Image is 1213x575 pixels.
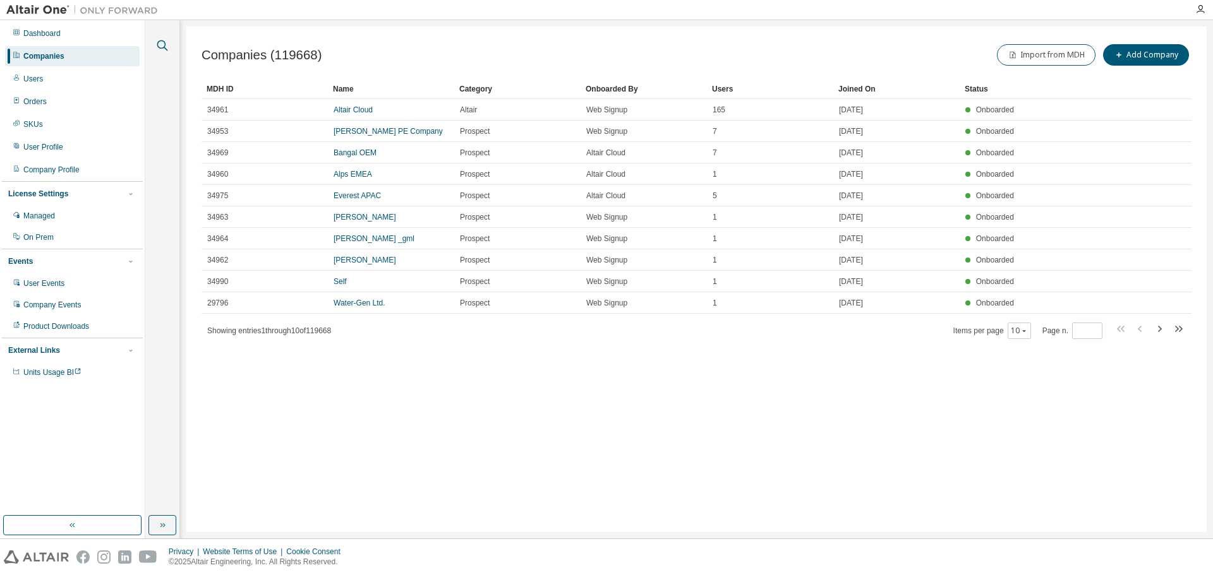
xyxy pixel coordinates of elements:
[459,79,576,99] div: Category
[839,212,863,222] span: [DATE]
[976,277,1014,286] span: Onboarded
[713,105,725,115] span: 165
[839,105,863,115] span: [DATE]
[23,142,63,152] div: User Profile
[976,191,1014,200] span: Onboarded
[460,105,477,115] span: Altair
[586,255,627,265] span: Web Signup
[334,105,373,114] a: Altair Cloud
[976,256,1014,264] span: Onboarded
[207,234,228,244] span: 34964
[976,148,1014,157] span: Onboarded
[334,234,414,243] a: [PERSON_NAME] _gml
[997,44,1095,66] button: Import from MDH
[4,550,69,564] img: altair_logo.svg
[23,211,55,221] div: Managed
[586,169,625,179] span: Altair Cloud
[207,191,228,201] span: 34975
[460,148,490,158] span: Prospect
[460,234,490,244] span: Prospect
[8,189,68,199] div: License Settings
[23,300,81,310] div: Company Events
[953,323,1031,339] span: Items per page
[713,212,717,222] span: 1
[23,232,54,242] div: On Prem
[586,276,627,287] span: Web Signup
[334,299,385,307] a: Water-Gen Ltd.
[839,169,863,179] span: [DATE]
[460,169,490,179] span: Prospect
[207,148,228,158] span: 34969
[333,79,449,99] div: Name
[334,127,443,136] a: [PERSON_NAME] PE Company
[586,191,625,201] span: Altair Cloud
[712,79,828,99] div: Users
[976,105,1014,114] span: Onboarded
[586,126,627,136] span: Web Signup
[460,298,490,308] span: Prospect
[586,105,627,115] span: Web Signup
[207,105,228,115] span: 34961
[713,148,717,158] span: 7
[334,170,372,179] a: Alps EMEA
[23,97,47,107] div: Orders
[334,213,396,222] a: [PERSON_NAME]
[713,126,717,136] span: 7
[976,234,1014,243] span: Onboarded
[839,126,863,136] span: [DATE]
[586,234,627,244] span: Web Signup
[23,321,89,331] div: Product Downloads
[23,74,43,84] div: Users
[460,212,490,222] span: Prospect
[334,191,381,200] a: Everest APAC
[839,148,863,158] span: [DATE]
[976,170,1014,179] span: Onboarded
[713,234,717,244] span: 1
[713,298,717,308] span: 1
[23,119,43,129] div: SKUs
[207,298,228,308] span: 29796
[713,255,717,265] span: 1
[586,148,625,158] span: Altair Cloud
[207,212,228,222] span: 34963
[586,298,627,308] span: Web Signup
[207,79,323,99] div: MDH ID
[23,278,64,288] div: User Events
[713,169,717,179] span: 1
[203,547,286,557] div: Website Terms of Use
[713,191,717,201] span: 5
[23,28,61,39] div: Dashboard
[23,368,81,377] span: Units Usage BI
[839,191,863,201] span: [DATE]
[334,277,347,286] a: Self
[1103,44,1189,66] button: Add Company
[1011,326,1028,336] button: 10
[207,255,228,265] span: 34962
[97,550,111,564] img: instagram.svg
[839,255,863,265] span: [DATE]
[207,126,228,136] span: 34953
[23,51,64,61] div: Companies
[169,547,203,557] div: Privacy
[334,148,377,157] a: Bangal OEM
[1042,323,1102,339] span: Page n.
[76,550,90,564] img: facebook.svg
[460,191,490,201] span: Prospect
[286,547,347,557] div: Cookie Consent
[207,169,228,179] span: 34960
[713,276,717,287] span: 1
[8,256,33,266] div: Events
[23,165,80,175] div: Company Profile
[6,4,164,16] img: Altair One
[8,345,60,355] div: External Links
[202,48,322,62] span: Companies (119668)
[118,550,131,564] img: linkedin.svg
[169,557,348,567] p: © 2025 Altair Engineering, Inc. All Rights Reserved.
[965,79,1116,99] div: Status
[839,276,863,287] span: [DATE]
[460,276,490,287] span: Prospect
[460,255,490,265] span: Prospect
[839,298,863,308] span: [DATE]
[207,276,228,287] span: 34990
[334,256,396,264] a: [PERSON_NAME]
